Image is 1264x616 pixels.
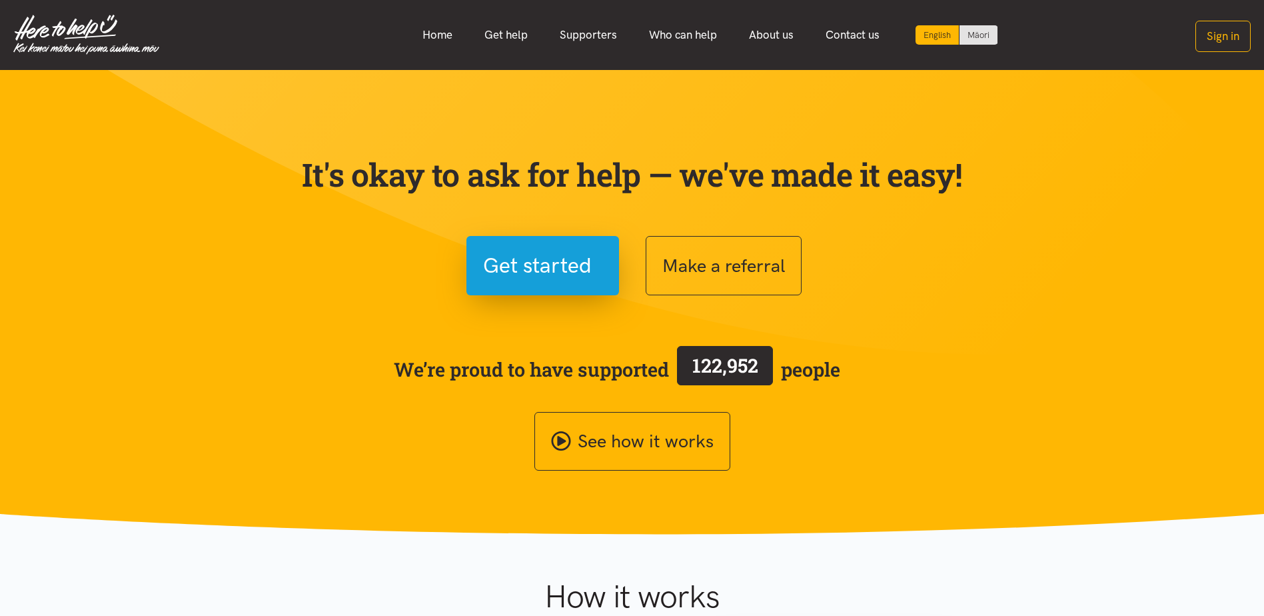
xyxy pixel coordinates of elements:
[394,343,840,395] span: We’re proud to have supported people
[669,343,781,395] a: 122,952
[483,249,592,283] span: Get started
[916,25,998,45] div: Language toggle
[544,21,633,49] a: Supporters
[406,21,468,49] a: Home
[916,25,959,45] div: Current language
[13,15,159,55] img: Home
[959,25,997,45] a: Switch to Te Reo Māori
[534,412,730,471] a: See how it works
[646,236,802,295] button: Make a referral
[468,21,544,49] a: Get help
[810,21,896,49] a: Contact us
[414,577,850,616] h1: How it works
[733,21,810,49] a: About us
[299,155,965,194] p: It's okay to ask for help — we've made it easy!
[466,236,619,295] button: Get started
[1195,21,1251,52] button: Sign in
[692,353,758,378] span: 122,952
[633,21,733,49] a: Who can help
